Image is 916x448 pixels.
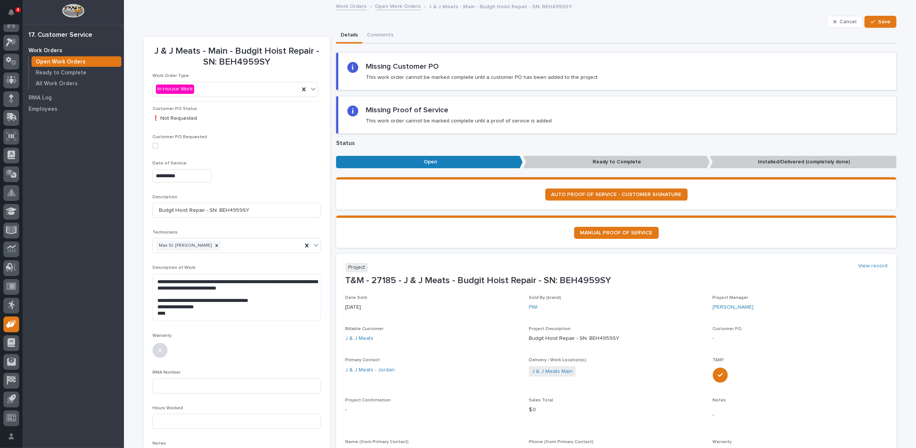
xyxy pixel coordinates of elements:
span: Notes [713,398,726,403]
a: MANUAL PROOF OF SERVICE [574,227,659,239]
a: All Work Orders [29,78,124,89]
p: This work order cannot be marked complete until a proof of service is added. [366,118,553,124]
p: Project [345,263,368,272]
span: Delivery / Work Location(s) [529,358,586,362]
span: AUTO PROOF OF SERVICE - CUSTOMER SIGNATURE [551,192,682,197]
p: - [345,406,520,414]
p: J & J Meats - Main - Budgit Hoist Repair - SN: BEH4959SY [429,2,572,10]
span: Billable Customer [345,327,383,331]
div: 17. Customer Service [29,31,92,39]
button: Cancel [827,16,863,28]
span: Hours Worked [152,406,183,410]
a: AUTO PROOF OF SERVICE - CUSTOMER SIGNATURE [545,189,688,201]
p: $ 0 [529,406,703,414]
a: Open Work Orders [375,2,421,10]
span: Project Manager [713,296,748,300]
p: Employees [29,106,57,113]
span: Warranty [152,333,172,338]
img: Workspace Logo [62,4,84,18]
p: RMA Log [29,95,52,101]
span: Name (from Primary Contact) [345,440,409,444]
div: In-House Work [156,84,194,94]
p: Status [336,140,896,147]
span: Notes [152,441,166,446]
span: Date Sold [345,296,367,300]
span: Technicians [152,230,178,235]
span: Description [152,195,177,199]
span: Primary Contact [345,358,380,362]
h2: Missing Proof of Service [366,106,448,115]
span: MANUAL PROOF OF SERVICE [580,230,653,235]
p: J & J Meats - Main - Budgit Hoist Repair - SN: BEH4959SY [152,46,321,68]
p: [DATE] [345,303,520,311]
span: Customer PO [713,327,742,331]
div: Notifications4 [9,9,19,21]
span: Description of Work [152,265,195,270]
p: - [713,335,887,342]
span: Save [878,18,890,25]
span: Warranty [713,440,732,444]
h2: Missing Customer PO [366,62,439,71]
span: Date of Service [152,161,187,166]
p: All Work Orders [36,80,78,87]
a: Employees [23,103,124,115]
p: 4 [17,7,19,12]
p: ❗ Not Requested [152,115,321,122]
p: Open Work Orders [36,59,86,65]
p: T&M - 27185 - J & J Meats - Budgit Hoist Repair - SN: BEH4959SY [345,275,887,286]
button: Comments [362,28,398,44]
span: RMA Number [152,370,181,375]
a: J & J Meats [345,335,373,342]
a: J & J Meats Main [532,368,573,376]
span: Project Confirmation [345,398,391,403]
span: Phone (from Primary Contact) [529,440,593,444]
span: Project Description [529,327,570,331]
a: View record [858,263,887,269]
p: Ready to Complete [523,156,710,168]
a: RMA Log [23,92,124,103]
div: Max St. [PERSON_NAME] [157,241,213,251]
p: Budgit Hoist Repair - SN: BEH4959SY [529,335,703,342]
span: Customer PO Status [152,107,197,111]
a: PWI [529,303,537,311]
p: This work order cannot be marked complete until a customer PO has been added to the project. [366,74,599,81]
a: Ready to Complete [29,67,124,78]
p: Ready to Complete [36,69,86,76]
a: Work Orders [336,2,367,10]
button: Details [336,28,362,44]
p: Work Orders [29,47,62,54]
span: Customer PO Requested [152,135,207,139]
p: Installed/Delivered (completely done) [710,156,896,168]
span: Work Order Type [152,74,189,78]
span: Sold By (brand) [529,296,561,300]
p: Open [336,156,523,168]
span: Sales Total [529,398,553,403]
a: Open Work Orders [29,56,124,67]
button: Notifications [3,5,19,20]
span: T&M? [713,358,724,362]
a: J & J Meats - Jordan [345,366,395,374]
a: Work Orders [23,45,124,56]
span: Cancel [840,18,857,25]
p: - [713,411,887,419]
button: Save [865,16,896,28]
a: [PERSON_NAME] [713,303,754,311]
